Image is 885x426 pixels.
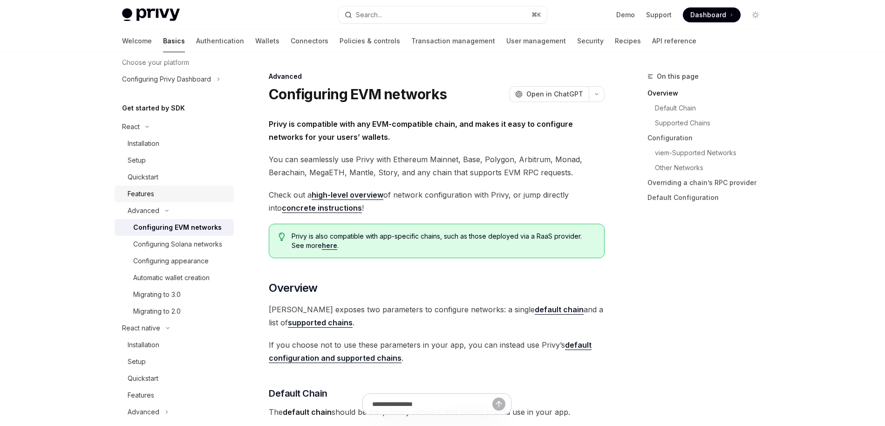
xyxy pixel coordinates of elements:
[115,387,234,404] a: Features
[115,135,234,152] a: Installation
[269,338,605,364] span: If you choose not to use these parameters in your app, you can instead use Privy’s .
[356,9,382,21] div: Search...
[647,131,770,145] a: Configuration
[312,190,383,200] a: high-level overview
[322,241,337,250] a: here
[646,10,672,20] a: Support
[122,121,140,132] div: React
[655,160,770,175] a: Other Networks
[269,188,605,214] span: Check out a of network configuration with Privy, or jump directly into !
[652,30,696,52] a: API reference
[115,253,234,269] a: Configuring appearance
[655,101,770,116] a: Default Chain
[647,190,770,205] a: Default Configuration
[133,255,209,267] div: Configuring appearance
[531,11,541,19] span: ⌘ K
[615,30,641,52] a: Recipes
[128,138,159,149] div: Installation
[577,30,604,52] a: Security
[115,186,234,202] a: Features
[128,339,159,350] div: Installation
[122,103,185,114] h5: Get started by SDK
[133,222,222,233] div: Configuring EVM networks
[340,30,400,52] a: Policies & controls
[128,356,146,367] div: Setup
[115,337,234,353] a: Installation
[133,306,181,317] div: Migrating to 2.0
[115,236,234,253] a: Configuring Solana networks
[506,30,566,52] a: User management
[616,10,635,20] a: Demo
[115,219,234,236] a: Configuring EVM networks
[122,74,211,85] div: Configuring Privy Dashboard
[115,286,234,303] a: Migrating to 3.0
[282,203,362,213] a: concrete instructions
[128,188,154,199] div: Features
[292,232,595,250] span: Privy is also compatible with app-specific chains, such as those deployed via a RaaS provider. Se...
[115,353,234,370] a: Setup
[115,370,234,387] a: Quickstart
[133,272,210,283] div: Automatic wallet creation
[115,169,234,186] a: Quickstart
[269,153,605,179] span: You can seamlessly use Privy with Ethereum Mainnet, Base, Polygon, Arbitrum, Monad, Berachain, Me...
[128,373,158,384] div: Quickstart
[269,303,605,329] span: [PERSON_NAME] exposes two parameters to configure networks: a single and a list of .
[492,398,505,411] button: Send message
[122,30,152,52] a: Welcome
[115,269,234,286] a: Automatic wallet creation
[535,305,584,315] a: default chain
[115,303,234,320] a: Migrating to 2.0
[128,172,158,183] div: Quickstart
[269,86,447,103] h1: Configuring EVM networks
[291,30,328,52] a: Connectors
[122,323,160,334] div: React native
[748,7,763,22] button: Toggle dark mode
[128,390,154,401] div: Features
[509,86,589,102] button: Open in ChatGPT
[128,155,146,166] div: Setup
[269,119,573,142] strong: Privy is compatible with any EVM-compatible chain, and makes it easy to configure networks for yo...
[255,30,279,52] a: Wallets
[690,10,726,20] span: Dashboard
[269,72,605,81] div: Advanced
[163,30,185,52] a: Basics
[279,233,285,241] svg: Tip
[196,30,244,52] a: Authentication
[657,71,699,82] span: On this page
[115,152,234,169] a: Setup
[338,7,547,23] button: Search...⌘K
[647,86,770,101] a: Overview
[128,205,159,216] div: Advanced
[269,281,317,295] span: Overview
[288,318,353,328] a: supported chains
[655,116,770,131] a: Supported Chains
[411,30,495,52] a: Transaction management
[133,289,181,300] div: Migrating to 3.0
[647,175,770,190] a: Overriding a chain’s RPC provider
[526,89,583,99] span: Open in ChatGPT
[128,406,159,418] div: Advanced
[683,7,741,22] a: Dashboard
[655,145,770,160] a: viem-Supported Networks
[269,387,327,400] span: Default Chain
[122,8,180,21] img: light logo
[133,239,222,250] div: Configuring Solana networks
